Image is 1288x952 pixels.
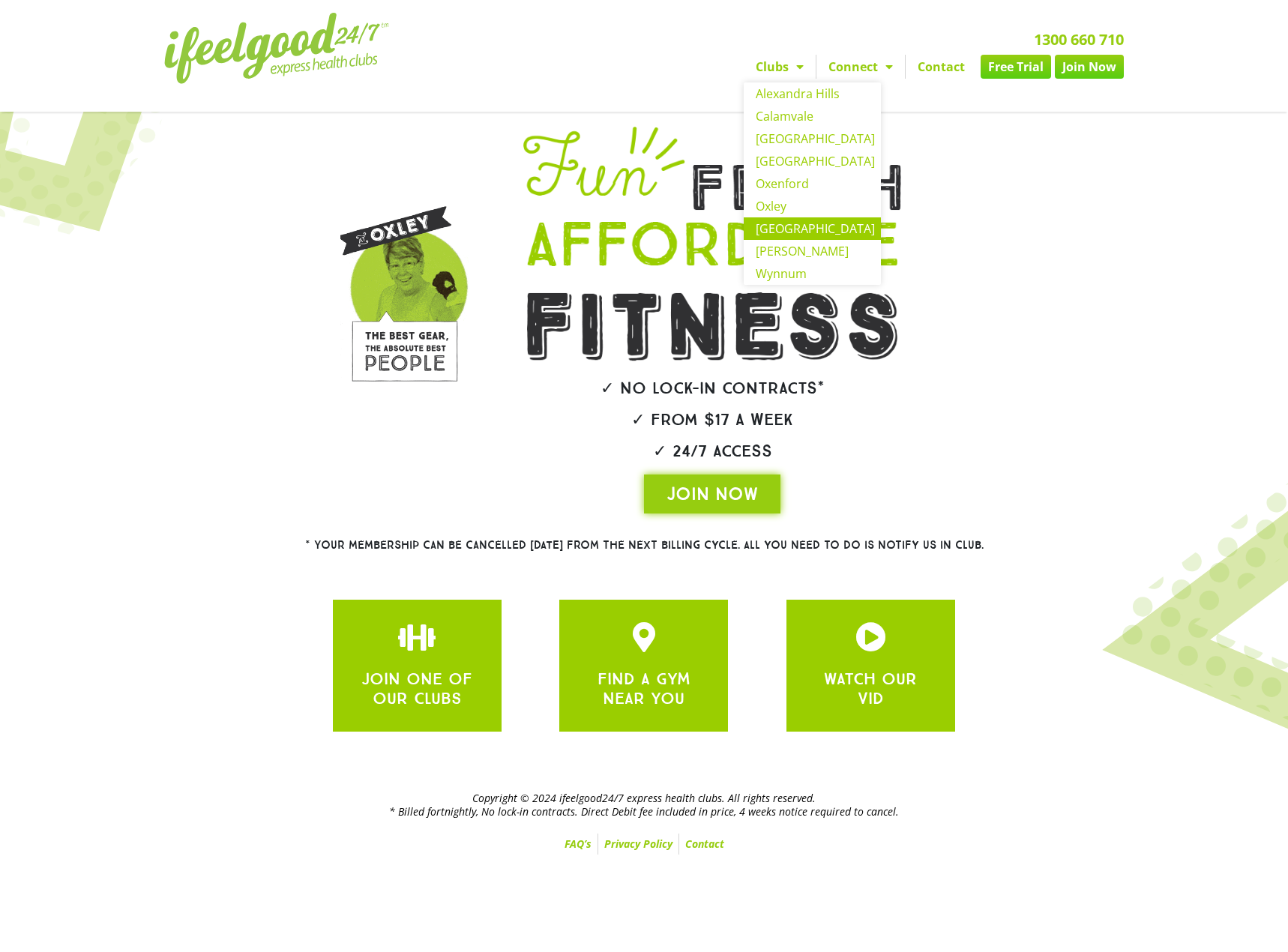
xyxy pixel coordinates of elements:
[481,380,944,397] h2: ✓ No lock-in contracts*
[559,834,598,855] a: FAQ’s
[598,834,678,855] a: Privacy Policy
[744,217,881,240] a: [GEOGRAPHIC_DATA]
[481,412,944,428] h2: ✓ From $17 a week
[679,834,730,855] a: Contact
[164,792,1124,819] h2: Copyright © 2024 ifeelgood24/7 express health clubs. All rights reserved. * Billed fortnightly, N...
[1055,55,1124,79] a: Join Now
[164,834,1124,855] nav: Menu
[981,55,1051,79] a: Free Trial
[744,82,881,285] ul: Clubs
[744,105,881,127] a: Calamvale
[644,475,780,513] a: JOIN NOW
[824,669,917,708] a: WATCH OUR VID
[744,262,881,285] a: Wynnum
[1034,29,1124,49] a: 1300 660 710
[744,82,881,105] a: Alexandra Hills
[481,443,944,460] h2: ✓ 24/7 Access
[629,622,659,652] a: JOIN ONE OF OUR CLUBS
[744,55,816,79] a: Clubs
[855,622,885,652] a: JOIN ONE OF OUR CLUBS
[744,127,881,150] a: [GEOGRAPHIC_DATA]
[250,540,1038,551] h2: * Your membership can be cancelled [DATE] from the next billing cycle. All you need to do is noti...
[598,669,690,708] a: FIND A GYM NEAR YOU
[744,195,881,217] a: Oxley
[505,55,1124,79] nav: Menu
[666,482,758,506] span: JOIN NOW
[402,622,432,652] a: JOIN ONE OF OUR CLUBS
[744,240,881,262] a: [PERSON_NAME]
[906,55,977,79] a: Contact
[361,669,472,708] a: JOIN ONE OF OUR CLUBS
[744,172,881,195] a: Oxenford
[744,150,881,172] a: [GEOGRAPHIC_DATA]
[816,55,905,79] a: Connect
